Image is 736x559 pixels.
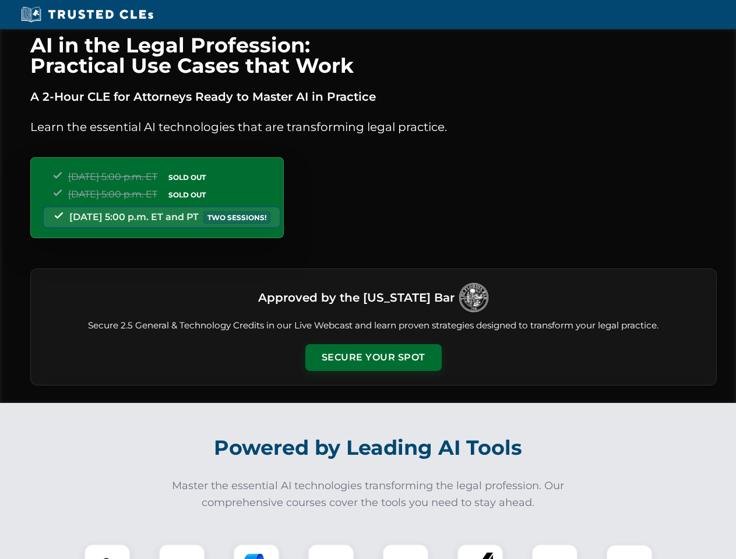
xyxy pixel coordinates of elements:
span: [DATE] 5:00 p.m. ET [68,189,157,200]
button: Secure Your Spot [305,344,442,371]
h2: Powered by Leading AI Tools [45,427,691,468]
p: Learn the essential AI technologies that are transforming legal practice. [30,118,717,136]
p: Secure 2.5 General & Technology Credits in our Live Webcast and learn proven strategies designed ... [45,319,702,332]
img: Logo [459,283,488,312]
span: [DATE] 5:00 p.m. ET [68,171,157,182]
span: SOLD OUT [164,189,210,201]
h1: AI in the Legal Profession: Practical Use Cases that Work [30,35,717,76]
span: SOLD OUT [164,171,210,183]
p: Master the essential AI technologies transforming the legal profession. Our comprehensive courses... [164,477,572,511]
img: Trusted CLEs [17,6,157,23]
p: A 2-Hour CLE for Attorneys Ready to Master AI in Practice [30,87,717,106]
h3: Approved by the [US_STATE] Bar [258,287,455,308]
